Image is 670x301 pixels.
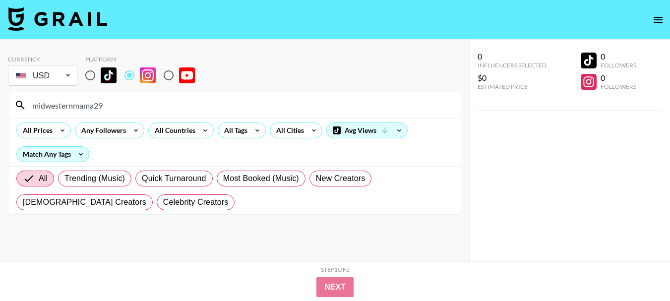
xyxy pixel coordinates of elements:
span: [DEMOGRAPHIC_DATA] Creators [23,196,146,208]
img: YouTube [179,67,195,83]
div: Avg Views [327,123,407,138]
div: All Cities [270,123,306,138]
button: open drawer [648,10,668,30]
div: Estimated Price [478,83,547,90]
div: Platform [85,56,203,63]
span: New Creators [316,173,365,184]
input: Search by User Name [26,97,455,113]
div: USD [10,67,75,84]
img: Instagram [140,67,156,83]
iframe: Drift Widget Chat Controller [620,251,658,289]
img: TikTok [101,67,117,83]
div: Currency [8,56,77,63]
span: All [39,173,48,184]
div: Followers [601,61,636,69]
div: Influencers Selected [478,61,547,69]
span: Quick Turnaround [142,173,206,184]
span: Celebrity Creators [163,196,229,208]
span: Trending (Music) [64,173,125,184]
div: All Prices [17,123,55,138]
div: $0 [478,73,547,83]
div: Any Followers [75,123,128,138]
span: Most Booked (Music) [223,173,299,184]
div: Step 1 of 2 [321,266,350,273]
div: All Countries [149,123,197,138]
div: 0 [478,52,547,61]
img: Grail Talent [8,7,107,31]
div: All Tags [218,123,249,138]
div: Followers [601,83,636,90]
button: Next [316,277,354,297]
div: Match Any Tags [17,147,89,162]
div: 0 [601,73,636,83]
div: 0 [601,52,636,61]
